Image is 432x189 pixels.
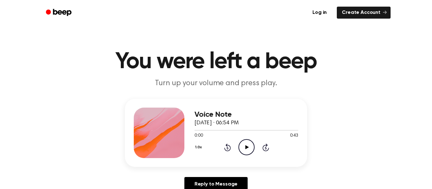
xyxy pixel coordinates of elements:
h1: You were left a beep [54,50,378,73]
a: Create Account [337,7,391,19]
p: Turn up your volume and press play. [95,78,337,89]
span: [DATE] · 06:54 PM [194,120,239,126]
a: Beep [41,7,77,19]
a: Log in [306,5,333,20]
h3: Voice Note [194,110,298,119]
button: 1.0x [194,142,204,153]
span: 0:00 [194,133,203,139]
span: 0:43 [290,133,298,139]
